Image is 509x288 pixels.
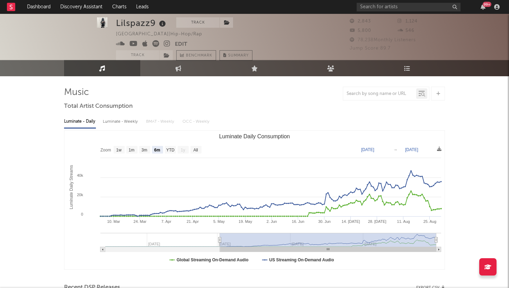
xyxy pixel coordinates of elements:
[187,219,199,224] text: 21. Apr
[393,147,398,152] text: →
[181,148,185,152] text: 1y
[398,19,418,24] span: 1,124
[175,40,187,49] button: Edit
[176,50,216,61] a: Benchmark
[228,54,249,58] span: Summary
[267,219,277,224] text: 2. Jun
[186,52,212,60] span: Benchmark
[350,46,391,51] span: Jump Score: 89.7
[193,148,198,152] text: All
[397,219,410,224] text: 11. Aug
[239,219,252,224] text: 19. May
[129,148,135,152] text: 1m
[219,133,290,139] text: Luminate Daily Consumption
[77,193,83,197] text: 20k
[116,148,122,152] text: 1w
[481,4,485,10] button: 99+
[64,116,96,128] div: Luminate - Daily
[176,17,220,28] button: Track
[361,147,374,152] text: [DATE]
[81,212,83,216] text: 0
[213,219,225,224] text: 5. May
[483,2,491,7] div: 99 +
[350,19,371,24] span: 2,843
[357,3,461,11] input: Search for artists
[405,147,418,152] text: [DATE]
[342,219,360,224] text: 14. [DATE]
[142,148,148,152] text: 3m
[107,219,120,224] text: 10. Mar
[154,148,160,152] text: 6m
[69,165,74,209] text: Luminate Daily Streams
[292,219,304,224] text: 16. Jun
[100,148,111,152] text: Zoom
[116,50,159,61] button: Track
[398,28,414,33] span: 546
[343,91,416,97] input: Search by song name or URL
[64,131,445,269] svg: Luminate Daily Consumption
[64,102,133,111] span: Total Artist Consumption
[166,148,175,152] text: YTD
[350,28,371,33] span: 5,800
[220,50,252,61] button: Summary
[177,258,249,262] text: Global Streaming On-Demand Audio
[350,38,416,42] span: 78,238 Monthly Listeners
[116,17,168,29] div: Lilspazz9
[103,116,139,128] div: Luminate - Weekly
[116,30,210,38] div: [GEOGRAPHIC_DATA] | Hip-Hop/Rap
[269,258,334,262] text: US Streaming On-Demand Audio
[318,219,331,224] text: 30. Jun
[423,219,436,224] text: 25. Aug
[368,219,386,224] text: 28. [DATE]
[161,219,171,224] text: 7. Apr
[134,219,147,224] text: 24. Mar
[77,173,83,177] text: 40k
